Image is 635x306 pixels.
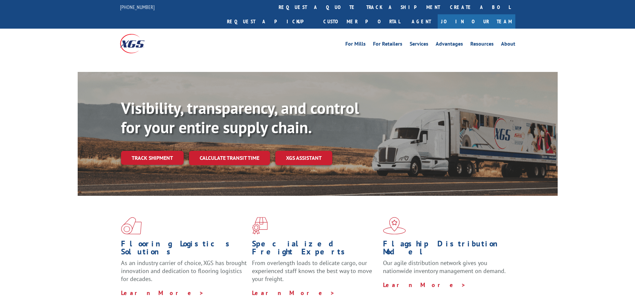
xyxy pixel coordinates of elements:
[189,151,270,165] a: Calculate transit time
[383,217,406,234] img: xgs-icon-flagship-distribution-model-red
[436,41,463,49] a: Advantages
[120,4,155,10] a: [PHONE_NUMBER]
[373,41,402,49] a: For Retailers
[252,240,378,259] h1: Specialized Freight Experts
[121,240,247,259] h1: Flooring Logistics Solutions
[383,240,509,259] h1: Flagship Distribution Model
[222,14,318,29] a: Request a pickup
[345,41,366,49] a: For Mills
[383,259,506,275] span: Our agile distribution network gives you nationwide inventory management on demand.
[410,41,428,49] a: Services
[121,259,247,283] span: As an industry carrier of choice, XGS has brought innovation and dedication to flooring logistics...
[252,259,378,289] p: From overlength loads to delicate cargo, our experienced staff knows the best way to move your fr...
[121,151,184,165] a: Track shipment
[405,14,438,29] a: Agent
[121,98,359,138] b: Visibility, transparency, and control for your entire supply chain.
[121,217,142,234] img: xgs-icon-total-supply-chain-intelligence-red
[501,41,515,49] a: About
[470,41,494,49] a: Resources
[383,281,466,289] a: Learn More >
[252,217,268,234] img: xgs-icon-focused-on-flooring-red
[252,289,335,297] a: Learn More >
[121,289,204,297] a: Learn More >
[318,14,405,29] a: Customer Portal
[438,14,515,29] a: Join Our Team
[275,151,332,165] a: XGS ASSISTANT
